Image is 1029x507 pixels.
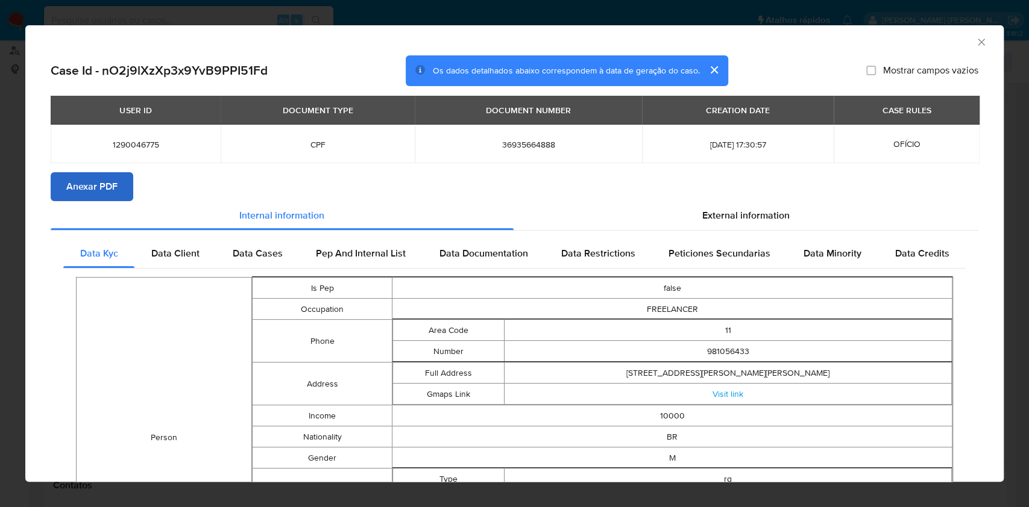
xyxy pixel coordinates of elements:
span: CPF [235,139,401,150]
td: 11 [505,320,952,341]
td: rg [505,468,952,490]
td: Gender [252,447,392,468]
td: M [392,447,952,468]
span: Data Credits [895,246,949,260]
span: Data Cases [233,246,283,260]
td: Type [393,468,505,490]
span: Data Restrictions [561,246,635,260]
input: Mostrar campos vazios [866,66,876,75]
td: Nationality [252,426,392,447]
a: Visit link [713,388,743,400]
td: 10000 [392,405,952,426]
button: Fechar a janela [975,36,986,47]
td: [STREET_ADDRESS][PERSON_NAME][PERSON_NAME] [505,362,952,384]
div: CASE RULES [875,100,938,120]
div: CREATION DATE [699,100,777,120]
button: Anexar PDF [51,172,133,201]
td: Area Code [393,320,505,341]
div: Detailed info [51,201,978,230]
div: closure-recommendation-modal [25,25,1004,482]
span: Data Kyc [80,246,118,260]
span: Data Client [151,246,200,260]
span: 1290046775 [65,139,206,150]
button: cerrar [699,55,728,84]
div: DOCUMENT NUMBER [479,100,578,120]
span: Pep And Internal List [316,246,406,260]
td: Address [252,362,392,405]
td: BR [392,426,952,447]
span: Internal information [239,208,324,222]
div: DOCUMENT TYPE [275,100,360,120]
span: 36935664888 [429,139,628,150]
td: false [392,278,952,299]
span: Mostrar campos vazios [883,64,978,76]
span: Peticiones Secundarias [669,246,770,260]
td: 981056433 [505,341,952,362]
span: Data Minority [804,246,861,260]
span: External information [702,208,790,222]
td: Phone [252,320,392,362]
span: Data Documentation [439,246,527,260]
td: Gmaps Link [393,384,505,405]
span: Os dados detalhados abaixo correspondem à data de geração do caso. [433,64,699,76]
td: Occupation [252,299,392,320]
h2: Case Id - nO2j9lXzXp3x9YvB9PPI51Fd [51,63,268,78]
td: Number [393,341,505,362]
td: Income [252,405,392,426]
div: Detailed internal info [63,239,966,268]
td: FREELANCER [392,299,952,320]
span: Anexar PDF [66,173,118,200]
span: [DATE] 17:30:57 [656,139,819,150]
div: USER ID [112,100,159,120]
td: Full Address [393,362,505,384]
td: Is Pep [252,278,392,299]
span: OFÍCIO [893,138,920,150]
